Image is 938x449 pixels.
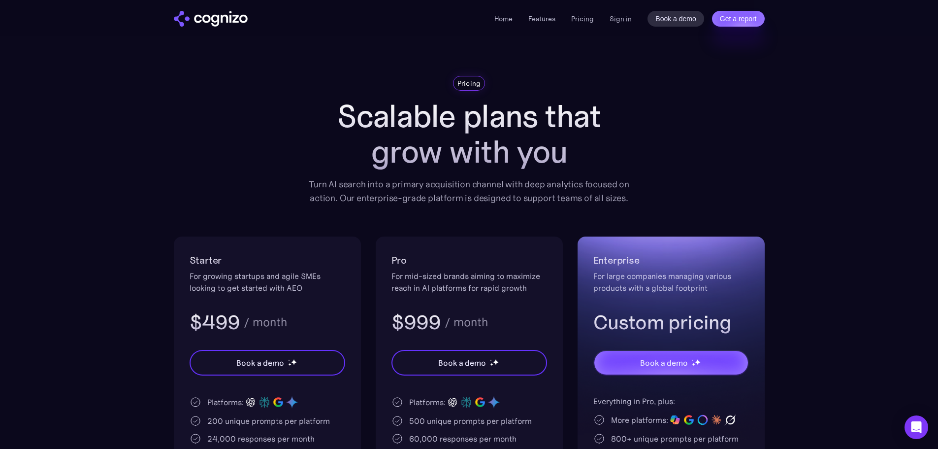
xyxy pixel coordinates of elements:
[593,270,749,294] div: For large companies managing various products with a global footprint
[207,433,315,445] div: 24,000 responses per month
[207,415,330,427] div: 200 unique prompts per platform
[190,350,345,376] a: Book a demostarstarstar
[409,433,517,445] div: 60,000 responses per month
[409,396,446,408] div: Platforms:
[571,14,594,23] a: Pricing
[593,310,749,335] h3: Custom pricing
[494,14,513,23] a: Home
[190,310,240,335] h3: $499
[490,359,491,361] img: star
[302,99,637,170] h1: Scalable plans that grow with you
[391,252,547,268] h2: Pro
[391,350,547,376] a: Book a demostarstarstar
[692,359,693,361] img: star
[445,316,488,328] div: / month
[528,14,555,23] a: Features
[391,310,441,335] h3: $999
[610,13,632,25] a: Sign in
[593,350,749,376] a: Book a demostarstarstar
[712,11,765,27] a: Get a report
[190,270,345,294] div: For growing startups and agile SMEs looking to get started with AEO
[288,359,290,361] img: star
[611,433,739,445] div: 800+ unique prompts per platform
[391,270,547,294] div: For mid-sized brands aiming to maximize reach in AI platforms for rapid growth
[207,396,244,408] div: Platforms:
[457,78,481,88] div: Pricing
[593,395,749,407] div: Everything in Pro, plus:
[490,363,493,366] img: star
[236,357,284,369] div: Book a demo
[647,11,704,27] a: Book a demo
[905,415,928,439] div: Open Intercom Messenger
[611,414,668,426] div: More platforms:
[288,363,291,366] img: star
[409,415,532,427] div: 500 unique prompts per platform
[593,252,749,268] h2: Enterprise
[174,11,248,27] img: cognizo logo
[291,359,297,365] img: star
[302,177,637,205] div: Turn AI search into a primary acquisition channel with deep analytics focused on action. Our ente...
[190,252,345,268] h2: Starter
[244,316,287,328] div: / month
[492,359,499,365] img: star
[640,357,687,369] div: Book a demo
[692,363,695,366] img: star
[694,359,701,365] img: star
[174,11,248,27] a: home
[438,357,485,369] div: Book a demo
